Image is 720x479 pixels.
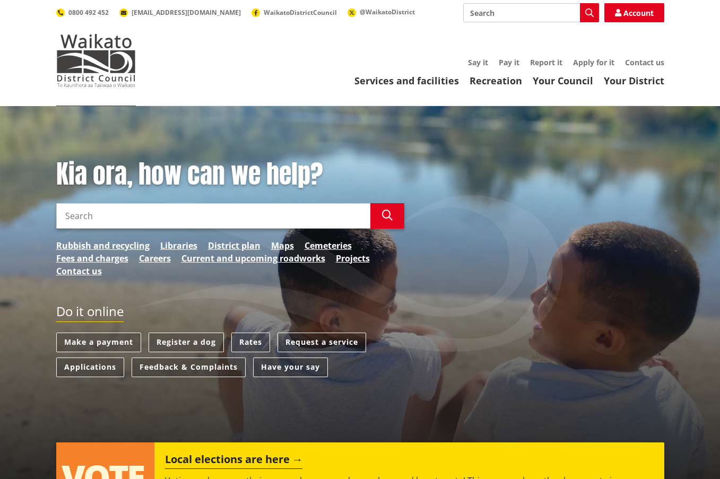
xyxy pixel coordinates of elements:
[56,203,370,229] input: Search input
[251,8,337,17] a: WaikatoDistrictCouncil
[165,453,302,469] h2: Local elections are here
[132,358,246,377] a: Feedback & Complaints
[530,57,562,67] a: Report it
[253,358,328,377] a: Have your say
[56,304,124,323] h2: Do it online
[499,57,519,67] a: Pay it
[56,8,109,17] a: 0800 492 452
[56,333,141,352] a: Make a payment
[56,34,136,87] img: Waikato District Council - Te Kaunihera aa Takiwaa o Waikato
[348,7,415,16] a: @WaikatoDistrict
[56,358,124,377] a: Applications
[264,8,337,17] span: WaikatoDistrictCouncil
[271,239,294,252] a: Maps
[56,265,102,277] a: Contact us
[181,252,325,265] a: Current and upcoming roadworks
[56,239,150,252] a: Rubbish and recycling
[533,74,593,87] a: Your Council
[354,74,459,87] a: Services and facilities
[463,3,599,22] input: Search input
[573,57,614,67] a: Apply for it
[119,8,241,17] a: [EMAIL_ADDRESS][DOMAIN_NAME]
[277,333,366,352] a: Request a service
[160,239,197,252] a: Libraries
[360,7,415,16] span: @WaikatoDistrict
[149,333,224,352] a: Register a dog
[625,57,664,67] a: Contact us
[470,74,522,87] a: Recreation
[231,333,270,352] a: Rates
[604,3,664,22] a: Account
[468,57,488,67] a: Say it
[56,159,404,190] h1: Kia ora, how can we help?
[604,74,664,87] a: Your District
[208,239,261,252] a: District plan
[132,8,241,17] span: [EMAIL_ADDRESS][DOMAIN_NAME]
[305,239,352,252] a: Cemeteries
[336,252,370,265] a: Projects
[139,252,171,265] a: Careers
[56,252,128,265] a: Fees and charges
[68,8,109,17] span: 0800 492 452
